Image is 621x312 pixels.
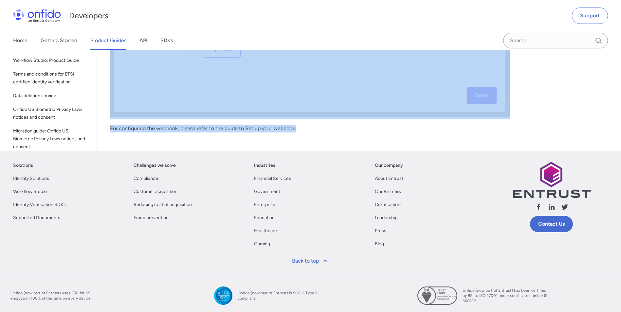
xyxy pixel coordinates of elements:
a: Supported Documents [13,214,60,222]
p: For configuring the webhook, please refer to the guide to Set up your webhook. [110,125,510,132]
span: Onfido (now part of Entrust) has been certified by BSI to ISO 27001 under certificate number IS 6... [463,288,548,303]
a: Contact Us [530,216,573,232]
a: Follow us facebook [535,203,542,213]
a: Challenges we solve [134,162,176,169]
span: Onfido US Biometric Privacy Laws notices and consent [13,106,89,121]
a: Healthcare [254,227,277,235]
a: About Entrust [375,175,403,182]
a: Our Partners [375,188,401,196]
a: Government [254,188,280,196]
a: Onfido US Biometric Privacy Laws notices and consent [10,103,91,124]
a: Leadership [375,214,397,222]
a: API [139,31,147,50]
img: Onfido Logo [13,9,61,22]
a: Workflow Studio [13,188,47,196]
a: Compliance [134,175,158,182]
svg: Follow us X (Twitter) [561,203,569,211]
a: Terms and conditions for ETSI certified identity verification [10,68,91,89]
a: Education [254,214,275,222]
a: Our company [375,162,403,169]
input: Onfido search input field [503,33,608,48]
a: Home [13,31,27,50]
a: Customer acquisition [134,188,177,196]
a: Getting Started [41,31,77,50]
a: Follow us linkedin [548,203,556,213]
h1: Developers [69,10,108,21]
a: Industries [254,162,275,169]
span: Migration guide: Onfido US Biometric Privacy Laws notices and consent [13,127,89,151]
a: Enterprise [254,201,275,209]
img: ISO 27001 certified [417,286,457,305]
a: SDKs [160,31,173,50]
img: Entrust logo [512,162,591,198]
span: Terms and conditions for ETSI certified identity verification [13,70,89,86]
a: Identity Solutions [13,175,49,182]
a: Gaming [254,240,270,248]
a: Reducing cost of acquisition [134,201,192,209]
a: Workflow Studio: Product Guide [10,54,91,67]
a: Follow us X (Twitter) [561,203,569,213]
a: Data deletion service [10,89,91,102]
a: Back to top [288,253,333,269]
a: Identity Verification SDKs [13,201,66,209]
span: Workflow Studio: Product Guide [13,57,89,64]
a: Blog [375,240,384,248]
a: Product Guides [90,31,126,50]
span: Data deletion service [13,92,89,100]
a: Solutions [13,162,33,169]
svg: Follow us facebook [535,203,542,211]
a: Financial Services [254,175,291,182]
svg: Follow us linkedin [548,203,556,211]
a: Support [572,8,608,24]
span: Onfido (now part of Entrust) uses 256-bit SSL encryption 100% of the time on every device. [10,290,96,301]
a: Certifications [375,201,403,209]
a: Press [375,227,386,235]
img: SOC 2 Type II compliant [214,286,232,305]
a: Migration guide: Onfido US Biometric Privacy Laws notices and consent [10,125,91,153]
a: Fraud prevention [134,214,169,222]
span: Onfido (now part of Entrust) is SOC 2 Type II compliant. [238,290,323,301]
